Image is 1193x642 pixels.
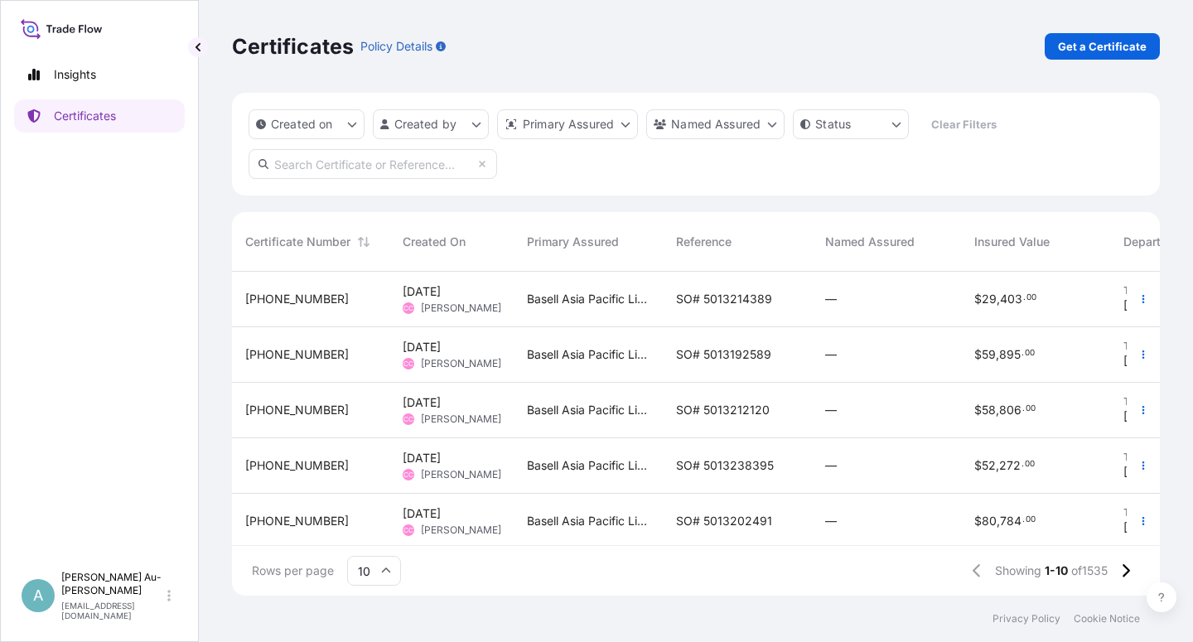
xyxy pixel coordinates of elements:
[999,349,1021,360] span: 895
[974,515,982,527] span: $
[982,515,997,527] span: 80
[825,346,837,363] span: —
[1022,350,1024,356] span: .
[999,460,1021,471] span: 272
[421,468,501,481] span: [PERSON_NAME]
[527,346,650,363] span: Basell Asia Pacific Limited
[421,413,501,426] span: [PERSON_NAME]
[676,291,772,307] span: SO# 5013214389
[996,460,999,471] span: ,
[527,513,650,529] span: Basell Asia Pacific Limited
[1000,515,1022,527] span: 784
[403,339,441,355] span: [DATE]
[825,402,837,418] span: —
[14,99,185,133] a: Certificates
[403,355,413,372] span: CC
[245,234,350,250] span: Certificate Number
[245,457,349,474] span: [PHONE_NUMBER]
[993,612,1060,625] a: Privacy Policy
[1123,353,1162,369] span: [DATE]
[527,234,619,250] span: Primary Assured
[403,300,413,316] span: CC
[974,293,982,305] span: $
[271,116,333,133] p: Created on
[676,513,772,529] span: SO# 5013202491
[982,460,996,471] span: 52
[982,404,996,416] span: 58
[1023,295,1026,301] span: .
[403,411,413,427] span: CC
[676,402,770,418] span: SO# 5013212120
[245,291,349,307] span: [PHONE_NUMBER]
[1026,517,1036,523] span: 00
[523,116,614,133] p: Primary Assured
[403,522,413,538] span: CC
[1123,297,1162,314] span: [DATE]
[394,116,457,133] p: Created by
[1022,461,1024,467] span: .
[974,460,982,471] span: $
[671,116,761,133] p: Named Assured
[982,349,996,360] span: 59
[931,116,997,133] p: Clear Filters
[1123,464,1162,480] span: [DATE]
[403,466,413,483] span: CC
[1025,461,1035,467] span: 00
[249,109,365,139] button: createdOn Filter options
[245,402,349,418] span: [PHONE_NUMBER]
[403,394,441,411] span: [DATE]
[825,234,915,250] span: Named Assured
[1123,408,1162,425] span: [DATE]
[403,505,441,522] span: [DATE]
[1045,562,1068,579] span: 1-10
[1025,350,1035,356] span: 00
[33,587,43,604] span: A
[793,109,909,139] button: certificateStatus Filter options
[249,149,497,179] input: Search Certificate or Reference...
[403,283,441,300] span: [DATE]
[974,349,982,360] span: $
[373,109,489,139] button: createdBy Filter options
[252,562,334,579] span: Rows per page
[676,457,774,474] span: SO# 5013238395
[421,302,501,315] span: [PERSON_NAME]
[1022,517,1025,523] span: .
[54,66,96,83] p: Insights
[527,402,650,418] span: Basell Asia Pacific Limited
[974,404,982,416] span: $
[61,601,164,620] p: [EMAIL_ADDRESS][DOMAIN_NAME]
[996,349,999,360] span: ,
[54,108,116,124] p: Certificates
[646,109,785,139] button: cargoOwner Filter options
[999,404,1022,416] span: 806
[403,234,466,250] span: Created On
[527,457,650,474] span: Basell Asia Pacific Limited
[61,571,164,597] p: [PERSON_NAME] Au-[PERSON_NAME]
[360,38,432,55] p: Policy Details
[995,562,1041,579] span: Showing
[232,33,354,60] p: Certificates
[403,450,441,466] span: [DATE]
[1123,234,1178,250] span: Departure
[825,457,837,474] span: —
[917,111,1010,138] button: Clear Filters
[421,524,501,537] span: [PERSON_NAME]
[1058,38,1147,55] p: Get a Certificate
[1071,562,1108,579] span: of 1535
[1000,293,1022,305] span: 403
[14,58,185,91] a: Insights
[997,515,1000,527] span: ,
[815,116,851,133] p: Status
[676,346,771,363] span: SO# 5013192589
[1123,519,1162,536] span: [DATE]
[825,291,837,307] span: —
[527,291,650,307] span: Basell Asia Pacific Limited
[1074,612,1140,625] a: Cookie Notice
[996,404,999,416] span: ,
[497,109,638,139] button: distributor Filter options
[982,293,997,305] span: 29
[354,232,374,252] button: Sort
[245,346,349,363] span: [PHONE_NUMBER]
[1026,406,1036,412] span: 00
